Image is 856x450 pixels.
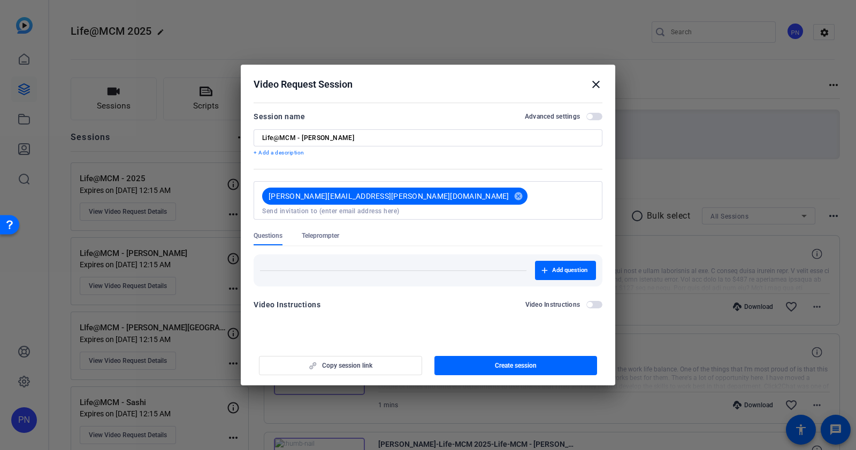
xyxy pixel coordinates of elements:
[254,149,602,157] p: + Add a description
[254,231,282,240] span: Questions
[254,298,320,311] div: Video Instructions
[535,261,596,280] button: Add question
[302,231,339,240] span: Teleprompter
[525,300,580,309] h2: Video Instructions
[262,134,594,142] input: Enter Session Name
[552,266,587,275] span: Add question
[590,78,602,91] mat-icon: close
[254,78,602,91] div: Video Request Session
[254,110,305,123] div: Session name
[262,207,594,215] input: Send invitation to (enter email address here)
[509,191,528,201] mat-icon: cancel
[434,356,598,375] button: Create session
[495,361,537,370] span: Create session
[269,191,509,201] span: [PERSON_NAME][EMAIL_ADDRESS][PERSON_NAME][DOMAIN_NAME]
[525,112,580,121] h2: Advanced settings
